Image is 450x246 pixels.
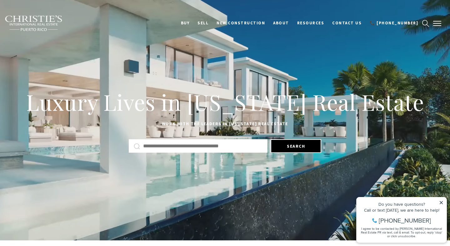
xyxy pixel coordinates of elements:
a: call 9393373000 [366,17,422,29]
span: Contact Us [332,20,362,26]
img: Christie's International Real Estate black text logo [5,15,63,32]
span: 📞 [PHONE_NUMBER] [370,20,418,26]
a: BUY [177,17,194,29]
a: About [269,17,293,29]
a: Resources [293,17,328,29]
div: Do you have questions? [7,14,90,18]
p: Work with the leaders in [US_STATE] Real Estate [22,120,428,128]
span: [PHONE_NUMBER] [26,29,78,36]
input: Search by Address, City, or Neighborhood [143,142,262,150]
span: New Construction [217,20,265,26]
a: New Construction [212,17,269,29]
div: Call or text [DATE], we are here to help! [7,20,90,24]
a: SELL [193,17,212,29]
span: I agree to be contacted by [PERSON_NAME] International Real Estate PR via text, call & email. To ... [8,38,89,50]
h1: Luxury Lives in [US_STATE] Real Estate [22,88,428,116]
button: Search [271,139,321,153]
